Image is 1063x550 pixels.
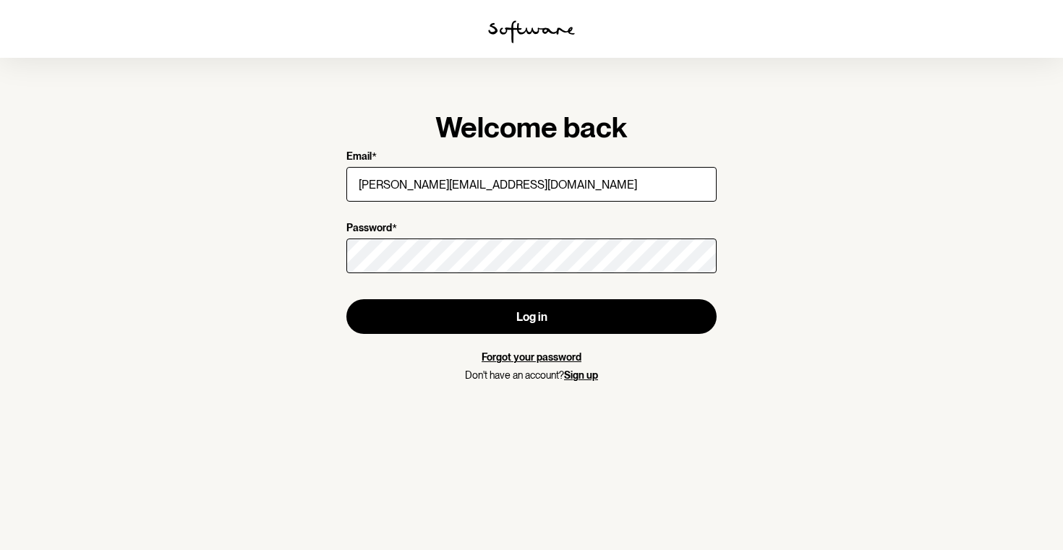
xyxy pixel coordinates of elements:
p: Password [346,222,392,236]
p: Email [346,150,372,164]
h1: Welcome back [346,110,717,145]
a: Forgot your password [482,351,581,363]
img: software logo [488,20,575,43]
p: Don't have an account? [346,369,717,382]
button: Log in [346,299,717,334]
a: Sign up [564,369,598,381]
